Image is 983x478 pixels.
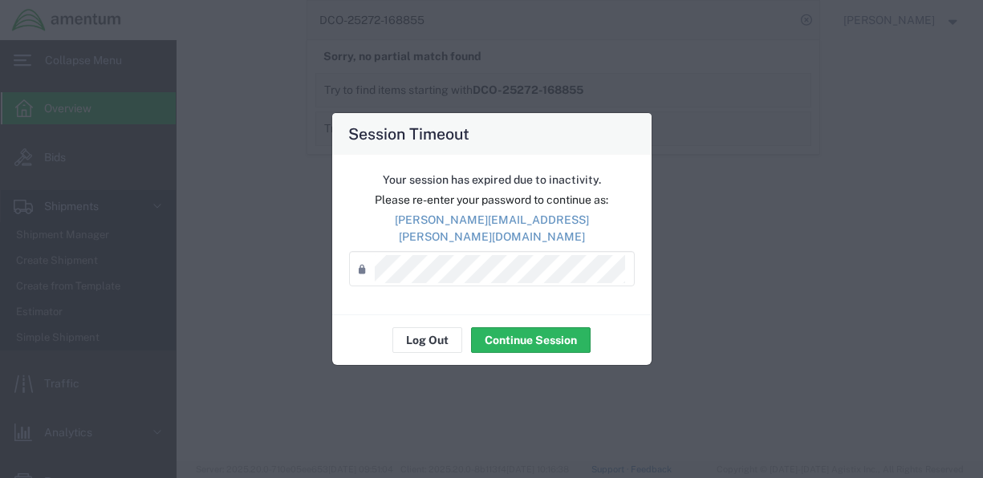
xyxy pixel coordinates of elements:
[349,192,635,209] p: Please re-enter your password to continue as:
[349,212,635,245] p: [PERSON_NAME][EMAIL_ADDRESS][PERSON_NAME][DOMAIN_NAME]
[348,122,469,145] h4: Session Timeout
[471,327,591,353] button: Continue Session
[349,172,635,188] p: Your session has expired due to inactivity.
[392,327,462,353] button: Log Out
